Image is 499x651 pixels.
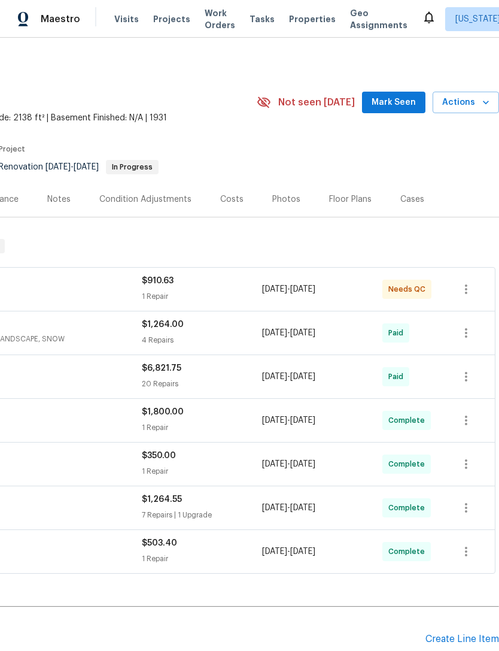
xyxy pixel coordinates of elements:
span: Mark Seen [372,95,416,110]
span: [DATE] [262,329,287,337]
span: $503.40 [142,539,177,547]
div: Photos [272,193,300,205]
span: $1,800.00 [142,408,184,416]
span: Projects [153,13,190,25]
div: 7 Repairs | 1 Upgrade [142,509,262,521]
div: Cases [400,193,424,205]
span: [DATE] [45,163,71,171]
div: 1 Repair [142,465,262,477]
span: - [262,283,315,295]
div: 20 Repairs [142,378,262,390]
span: $1,264.55 [142,495,182,504]
span: $6,821.75 [142,364,181,373]
span: [DATE] [262,504,287,512]
span: Needs QC [388,283,430,295]
div: Floor Plans [329,193,372,205]
span: Complete [388,458,430,470]
span: [DATE] [262,416,287,425]
span: Paid [388,371,408,383]
span: Geo Assignments [350,7,407,31]
span: [DATE] [290,460,315,468]
span: Properties [289,13,336,25]
span: Maestro [41,13,80,25]
span: - [45,163,99,171]
span: In Progress [107,163,157,171]
span: [DATE] [262,285,287,293]
span: Not seen [DATE] [278,96,355,108]
span: Paid [388,327,408,339]
span: - [262,458,315,470]
span: - [262,502,315,514]
div: Costs [220,193,244,205]
span: $350.00 [142,452,176,460]
div: 1 Repair [142,290,262,302]
span: [DATE] [262,373,287,381]
div: 1 Repair [142,553,262,565]
span: $910.63 [142,277,174,285]
span: - [262,371,315,383]
span: Visits [114,13,139,25]
div: 4 Repairs [142,334,262,346]
span: Complete [388,546,430,558]
span: Complete [388,414,430,426]
span: - [262,327,315,339]
span: [DATE] [290,547,315,556]
div: Condition Adjustments [99,193,191,205]
div: Create Line Item [425,634,499,645]
button: Actions [433,92,499,114]
div: Notes [47,193,71,205]
div: 1 Repair [142,422,262,434]
span: Complete [388,502,430,514]
span: - [262,546,315,558]
span: [DATE] [262,547,287,556]
span: [DATE] [290,373,315,381]
span: [DATE] [290,329,315,337]
span: - [262,414,315,426]
button: Mark Seen [362,92,425,114]
span: Actions [442,95,489,110]
span: [DATE] [290,504,315,512]
span: [DATE] [262,460,287,468]
span: $1,264.00 [142,320,184,329]
span: [DATE] [290,416,315,425]
span: Work Orders [205,7,235,31]
span: Tasks [250,15,275,23]
span: [DATE] [290,285,315,293]
span: [DATE] [74,163,99,171]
